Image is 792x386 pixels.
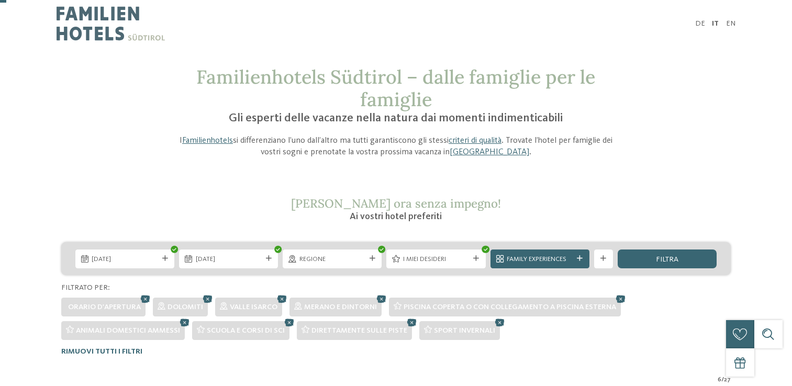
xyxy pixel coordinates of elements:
[449,137,501,145] a: criteri di qualità
[172,135,620,158] p: I si differenziano l’uno dall’altro ma tutti garantiscono gli stessi . Trovate l’hotel per famigl...
[695,20,705,27] a: DE
[656,256,678,263] span: filtra
[76,327,180,334] span: Animali domestici ammessi
[404,303,616,311] span: Piscina coperta o con collegamento a piscina esterna
[304,303,377,311] span: Merano e dintorni
[434,327,495,334] span: Sport invernali
[712,20,719,27] a: IT
[61,348,142,355] span: Rimuovi tutti i filtri
[724,375,731,384] span: 27
[350,212,442,221] span: Ai vostri hotel preferiti
[68,303,141,311] span: Orario d'apertura
[721,375,724,384] span: /
[168,303,203,311] span: Dolomiti
[92,255,158,264] span: [DATE]
[61,284,110,291] span: Filtrato per:
[403,255,469,264] span: I miei desideri
[726,20,735,27] a: EN
[450,148,529,156] a: [GEOGRAPHIC_DATA]
[311,327,407,334] span: Direttamente sulle piste
[182,137,233,145] a: Familienhotels
[718,375,721,384] span: 6
[196,65,595,111] span: Familienhotels Südtirol – dalle famiglie per le famiglie
[291,196,501,211] span: [PERSON_NAME] ora senza impegno!
[299,255,365,264] span: Regione
[230,303,277,311] span: Valle Isarco
[207,327,285,334] span: Scuola e corsi di sci
[229,112,563,124] span: Gli esperti delle vacanze nella natura dai momenti indimenticabili
[196,255,262,264] span: [DATE]
[507,255,573,264] span: Family Experiences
